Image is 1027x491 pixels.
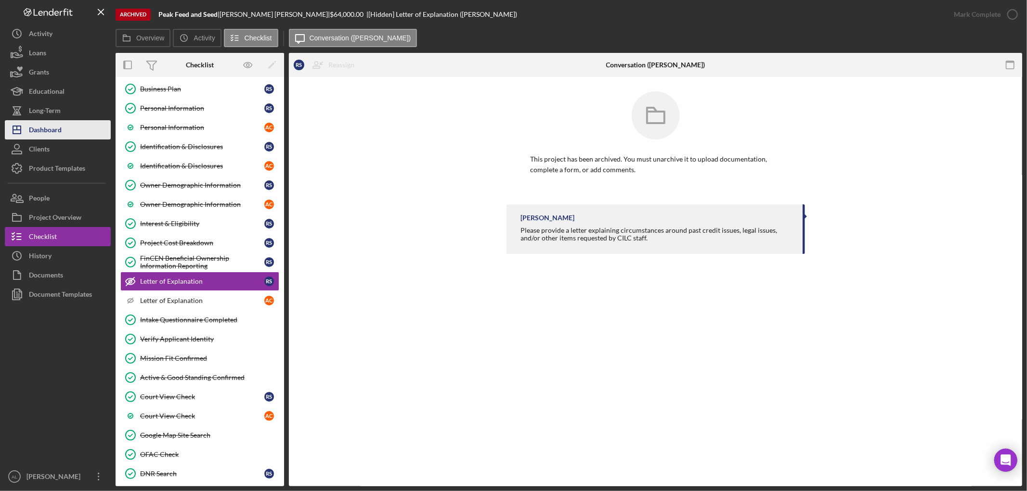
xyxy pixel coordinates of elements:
[140,374,279,381] div: Active & Good Standing Confirmed
[140,393,264,401] div: Court View Check
[140,316,279,324] div: Intake Questionnaire Completed
[29,24,52,46] div: Activity
[5,101,111,120] button: Long-Term
[116,29,170,47] button: Overview
[140,201,264,208] div: Owner Demographic Information
[120,387,279,406] a: Court View CheckRS
[5,24,111,43] button: Activity
[29,208,81,229] div: Project Overview
[5,82,111,101] button: Educational
[264,257,274,267] div: R S
[24,467,87,489] div: [PERSON_NAME]
[944,5,1022,24] button: Mark Complete
[140,181,264,189] div: Owner Demographic Information
[120,195,279,214] a: Owner Demographic InformationAC
[140,254,264,270] div: FinCEN Beneficial Ownership Information Reporting
[521,227,793,242] div: Please provide a letter explaining circumstances around past credit issues, legal issues, and/or ...
[140,239,264,247] div: Project Cost Breakdown
[186,61,214,69] div: Checklist
[5,285,111,304] button: Document Templates
[5,227,111,246] button: Checklist
[29,159,85,180] div: Product Templates
[5,139,111,159] button: Clients
[120,426,279,445] a: Google Map Site Search
[264,161,274,171] div: A C
[140,143,264,151] div: Identification & Disclosures
[12,474,17,479] text: AL
[29,265,63,287] div: Documents
[140,162,264,170] div: Identification & Disclosures
[120,329,279,349] a: Verify Applicant Identity
[29,101,61,123] div: Long-Term
[328,55,354,75] div: Reassign
[158,11,220,18] div: |
[5,189,111,208] button: People
[120,233,279,252] a: Project Cost BreakdownRS
[264,238,274,248] div: R S
[606,61,705,69] div: Conversation ([PERSON_NAME])
[289,55,364,75] button: RSReassign
[29,246,52,268] div: History
[264,123,274,132] div: A C
[140,297,264,304] div: Letter of Explanation
[5,43,111,63] button: Loans
[294,60,304,70] div: R S
[29,63,49,84] div: Grants
[120,137,279,156] a: Identification & DisclosuresRS
[264,142,274,151] div: R S
[140,354,279,362] div: Mission Fit Confirmed
[120,349,279,368] a: Mission Fit Confirmed
[330,11,366,18] div: $64,000.00
[264,296,274,305] div: A C
[29,227,57,249] div: Checklist
[264,180,274,190] div: R S
[140,104,264,112] div: Personal Information
[289,29,417,47] button: Conversation ([PERSON_NAME])
[173,29,221,47] button: Activity
[29,189,50,210] div: People
[5,467,111,486] button: AL[PERSON_NAME]
[264,411,274,421] div: A C
[5,159,111,178] button: Product Templates
[5,208,111,227] a: Project Overview
[120,99,279,118] a: Personal InformationRS
[245,34,272,42] label: Checklist
[29,139,50,161] div: Clients
[366,11,517,18] div: | [Hidden] Letter of Explanation ([PERSON_NAME])
[140,431,279,439] div: Google Map Site Search
[264,469,274,478] div: R S
[120,406,279,426] a: Court View CheckAC
[29,120,62,142] div: Dashboard
[220,11,330,18] div: [PERSON_NAME] [PERSON_NAME] |
[29,82,65,103] div: Educational
[264,219,274,228] div: R S
[5,63,111,82] button: Grants
[29,43,46,65] div: Loans
[5,246,111,265] button: History
[140,277,264,285] div: Letter of Explanation
[140,412,264,420] div: Court View Check
[954,5,1001,24] div: Mark Complete
[120,464,279,483] a: DNR SearchRS
[140,220,264,227] div: Interest & Eligibility
[264,84,274,94] div: R S
[120,79,279,99] a: Business PlanRS
[5,265,111,285] button: Documents
[29,285,92,306] div: Document Templates
[5,120,111,139] button: Dashboard
[120,156,279,176] a: Identification & DisclosuresAC
[521,214,575,222] div: [PERSON_NAME]
[224,29,278,47] button: Checklist
[116,9,151,21] div: Archived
